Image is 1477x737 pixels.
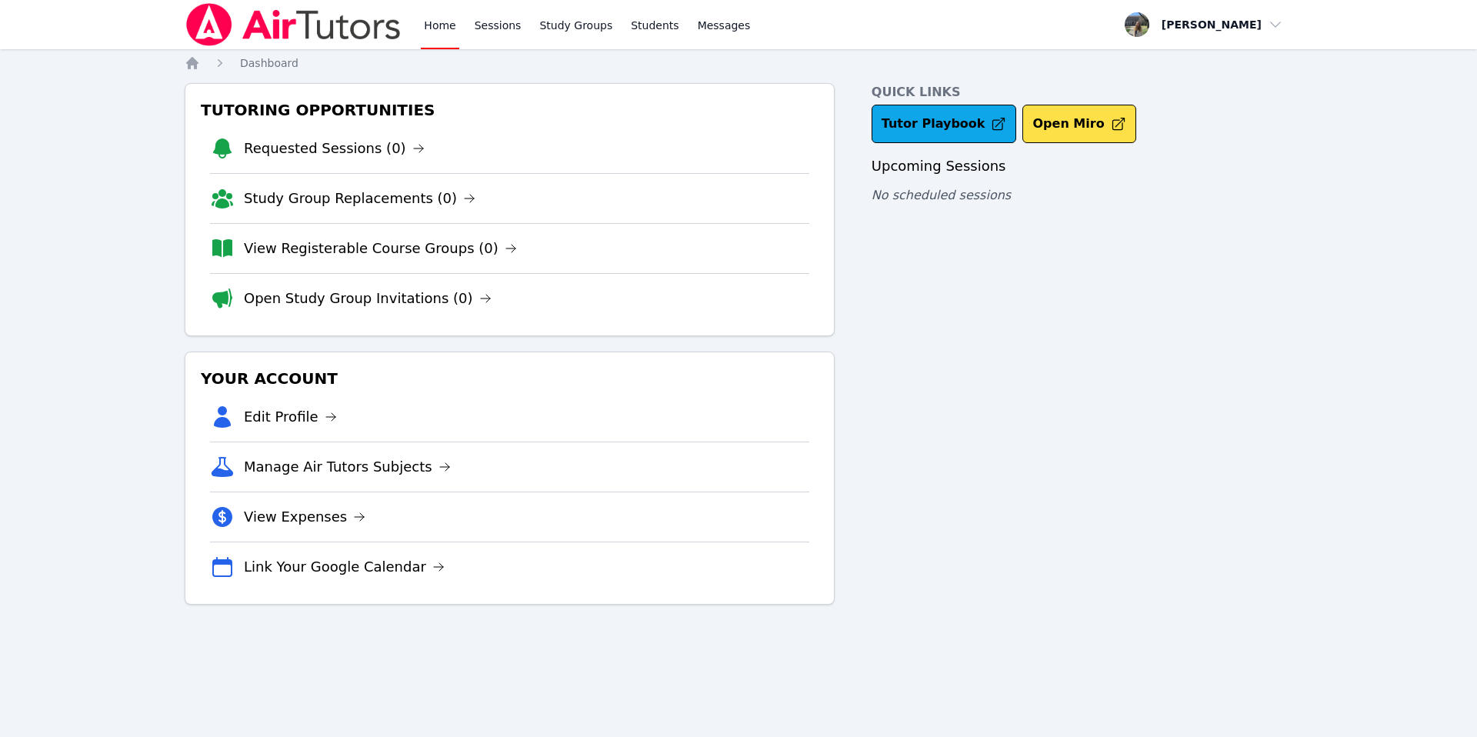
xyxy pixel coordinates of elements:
span: Messages [698,18,751,33]
a: Tutor Playbook [872,105,1017,143]
a: View Registerable Course Groups (0) [244,238,517,259]
h3: Tutoring Opportunities [198,96,822,124]
a: Link Your Google Calendar [244,556,445,578]
h4: Quick Links [872,83,1292,102]
a: Manage Air Tutors Subjects [244,456,451,478]
a: Requested Sessions (0) [244,138,425,159]
h3: Upcoming Sessions [872,155,1292,177]
a: Open Study Group Invitations (0) [244,288,492,309]
a: View Expenses [244,506,365,528]
nav: Breadcrumb [185,55,1292,71]
span: Dashboard [240,57,298,69]
span: No scheduled sessions [872,188,1011,202]
h3: Your Account [198,365,822,392]
button: Open Miro [1022,105,1135,143]
a: Study Group Replacements (0) [244,188,475,209]
a: Dashboard [240,55,298,71]
img: Air Tutors [185,3,402,46]
a: Edit Profile [244,406,337,428]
